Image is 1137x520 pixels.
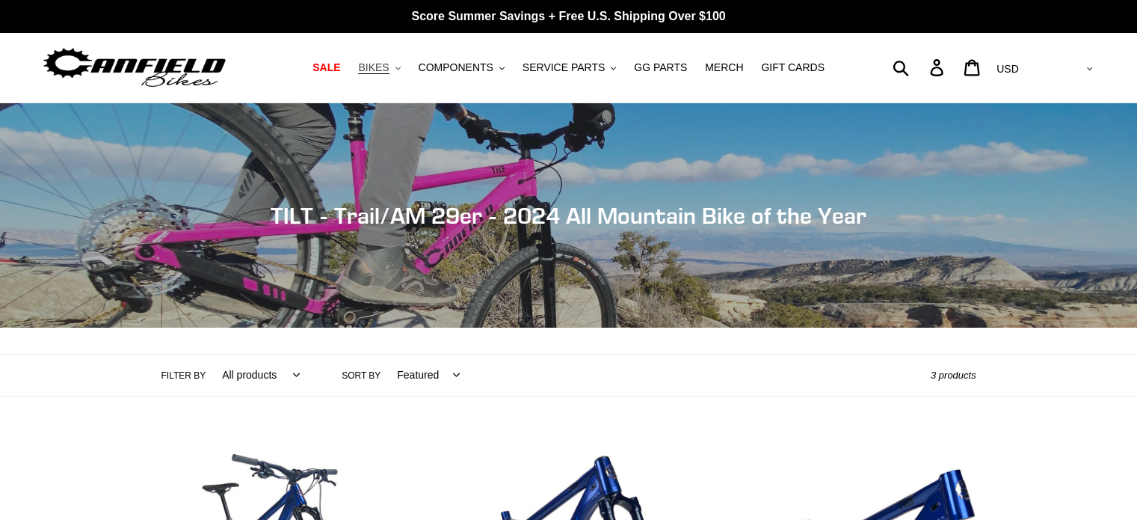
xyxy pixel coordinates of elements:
a: GG PARTS [626,58,694,78]
input: Search [901,51,939,84]
span: SALE [312,61,340,74]
img: Canfield Bikes [41,44,228,91]
span: 3 products [931,370,976,381]
span: GG PARTS [634,61,687,74]
label: Sort by [342,369,380,382]
button: SERVICE PARTS [515,58,623,78]
button: BIKES [351,58,407,78]
span: TILT - Trail/AM 29er - 2024 All Mountain Bike of the Year [271,202,866,229]
span: MERCH [705,61,743,74]
label: Filter by [161,369,206,382]
a: GIFT CARDS [754,58,832,78]
span: BIKES [358,61,389,74]
span: SERVICE PARTS [523,61,605,74]
a: MERCH [697,58,751,78]
span: COMPONENTS [419,61,493,74]
button: COMPONENTS [411,58,512,78]
a: SALE [305,58,348,78]
span: GIFT CARDS [761,61,825,74]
